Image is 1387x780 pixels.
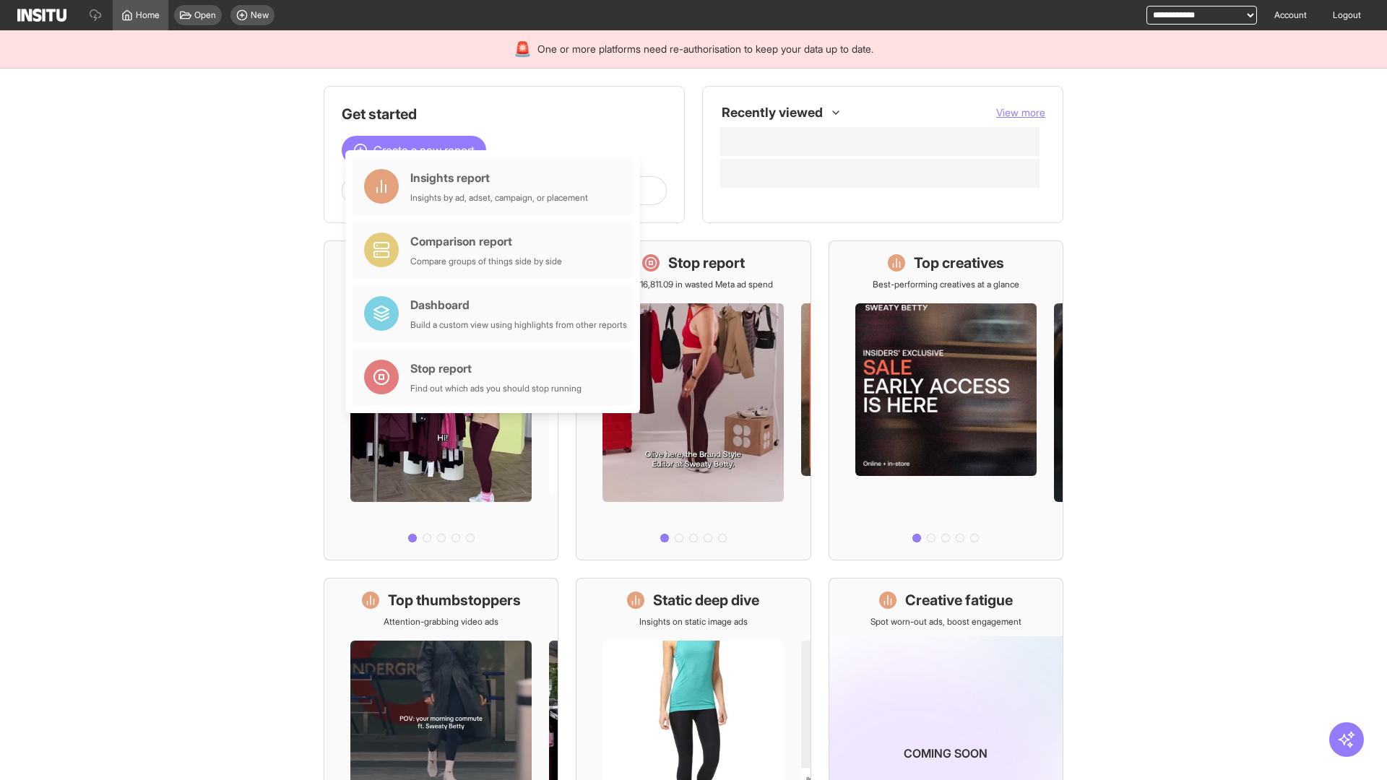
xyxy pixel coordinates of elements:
h1: Static deep dive [653,590,759,610]
p: Best-performing creatives at a glance [873,279,1019,290]
a: Top creativesBest-performing creatives at a glance [829,240,1063,560]
span: One or more platforms need re-authorisation to keep your data up to date. [537,42,873,56]
a: What's live nowSee all active ads instantly [324,240,558,560]
h1: Top creatives [914,253,1004,273]
div: Dashboard [410,296,627,313]
p: Attention-grabbing video ads [384,616,498,628]
h1: Get started [342,104,667,124]
div: Compare groups of things side by side [410,256,562,267]
div: Comparison report [410,233,562,250]
span: View more [996,106,1045,118]
h1: Stop report [668,253,745,273]
h1: Top thumbstoppers [388,590,521,610]
div: Insights by ad, adset, campaign, or placement [410,192,588,204]
span: Create a new report [373,142,475,159]
img: Logo [17,9,66,22]
span: Home [136,9,160,21]
div: Insights report [410,169,588,186]
span: Open [194,9,216,21]
a: Stop reportSave £16,811.09 in wasted Meta ad spend [576,240,811,560]
p: Insights on static image ads [639,616,748,628]
div: 🚨 [514,39,532,59]
div: Find out which ads you should stop running [410,383,582,394]
div: Build a custom view using highlights from other reports [410,319,627,331]
p: Save £16,811.09 in wasted Meta ad spend [614,279,773,290]
button: Create a new report [342,136,486,165]
button: View more [996,105,1045,120]
div: Stop report [410,360,582,377]
span: New [251,9,269,21]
